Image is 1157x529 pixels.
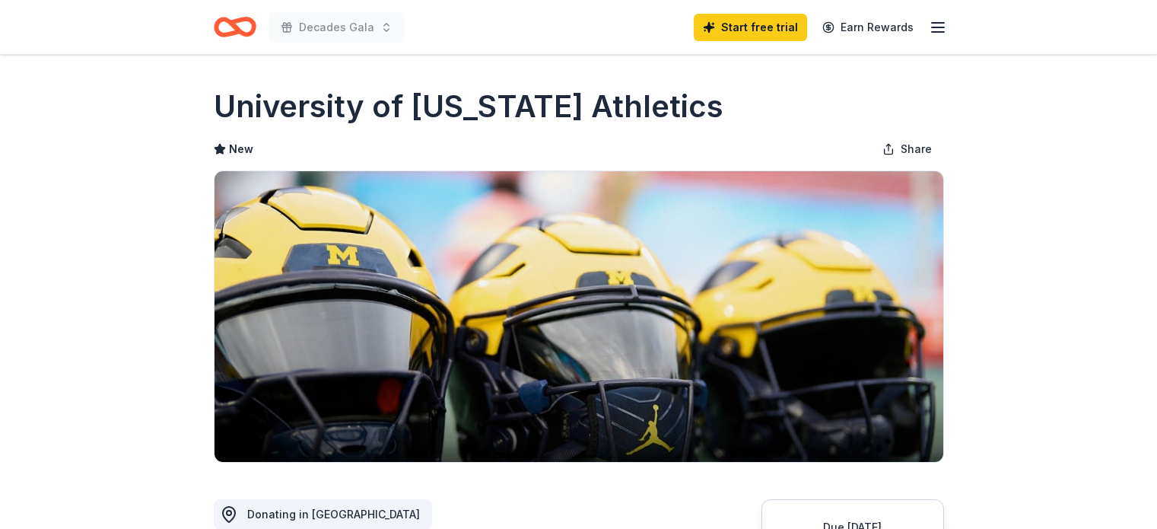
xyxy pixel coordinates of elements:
[901,140,932,158] span: Share
[229,140,253,158] span: New
[694,14,807,41] a: Start free trial
[247,508,420,521] span: Donating in [GEOGRAPHIC_DATA]
[813,14,923,41] a: Earn Rewards
[215,171,943,462] img: Image for University of Michigan Athletics
[214,85,723,128] h1: University of [US_STATE] Athletics
[870,134,944,164] button: Share
[299,18,374,37] span: Decades Gala
[269,12,405,43] button: Decades Gala
[214,9,256,45] a: Home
